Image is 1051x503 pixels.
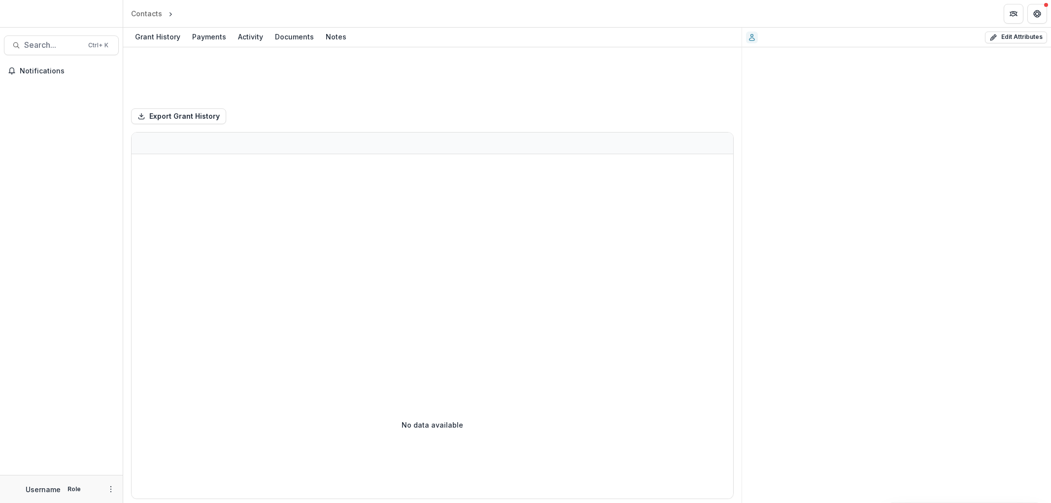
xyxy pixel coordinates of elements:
[322,28,350,47] a: Notes
[1004,4,1023,24] button: Partners
[127,6,166,21] a: Contacts
[24,40,82,50] span: Search...
[985,32,1047,43] button: Edit Attributes
[1027,4,1047,24] button: Get Help
[4,35,119,55] button: Search...
[20,67,115,75] span: Notifications
[131,8,162,19] div: Contacts
[4,63,119,79] button: Notifications
[131,30,184,44] div: Grant History
[271,30,318,44] div: Documents
[322,30,350,44] div: Notes
[271,28,318,47] a: Documents
[234,28,267,47] a: Activity
[234,30,267,44] div: Activity
[131,108,226,124] button: Export Grant History
[86,40,110,51] div: Ctrl + K
[65,485,84,494] p: Role
[26,484,61,495] p: Username
[105,483,117,495] button: More
[188,30,230,44] div: Payments
[127,6,217,21] nav: breadcrumb
[402,420,463,430] p: No data available
[188,28,230,47] a: Payments
[131,28,184,47] a: Grant History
